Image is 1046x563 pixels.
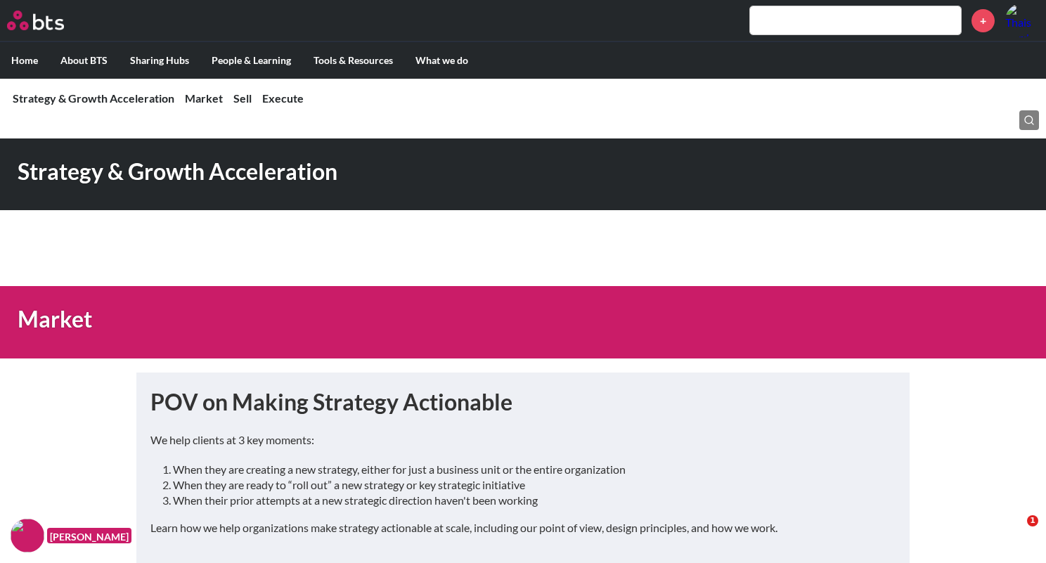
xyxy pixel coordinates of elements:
li: When their prior attempts at a new strategic direction haven't been working [173,493,884,508]
img: F [11,519,44,552]
label: What we do [404,42,479,79]
a: Market [185,91,223,105]
label: People & Learning [200,42,302,79]
iframe: Intercom live chat [998,515,1032,549]
label: Sharing Hubs [119,42,200,79]
li: When they are creating a new strategy, either for just a business unit or the entire organization [173,462,884,477]
label: About BTS [49,42,119,79]
h1: POV on Making Strategy Actionable [150,387,896,418]
a: Strategy & Growth Acceleration [13,91,174,105]
p: Learn how we help organizations make strategy actionable at scale, including our point of view, d... [150,520,896,536]
li: When they are ready to “roll out” a new strategy or key strategic initiative [173,477,884,493]
a: Profile [1005,4,1039,37]
h1: Strategy & Growth Acceleration [18,156,725,188]
p: We help clients at 3 key moments: [150,432,896,448]
span: 1 [1027,515,1038,526]
a: Execute [262,91,304,105]
h1: Market [18,304,725,335]
a: + [971,9,995,32]
img: BTS Logo [7,11,64,30]
label: Tools & Resources [302,42,404,79]
figcaption: [PERSON_NAME] [47,528,131,544]
img: Thais Cardoso [1005,4,1039,37]
a: Go home [7,11,90,30]
a: Sell [233,91,252,105]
